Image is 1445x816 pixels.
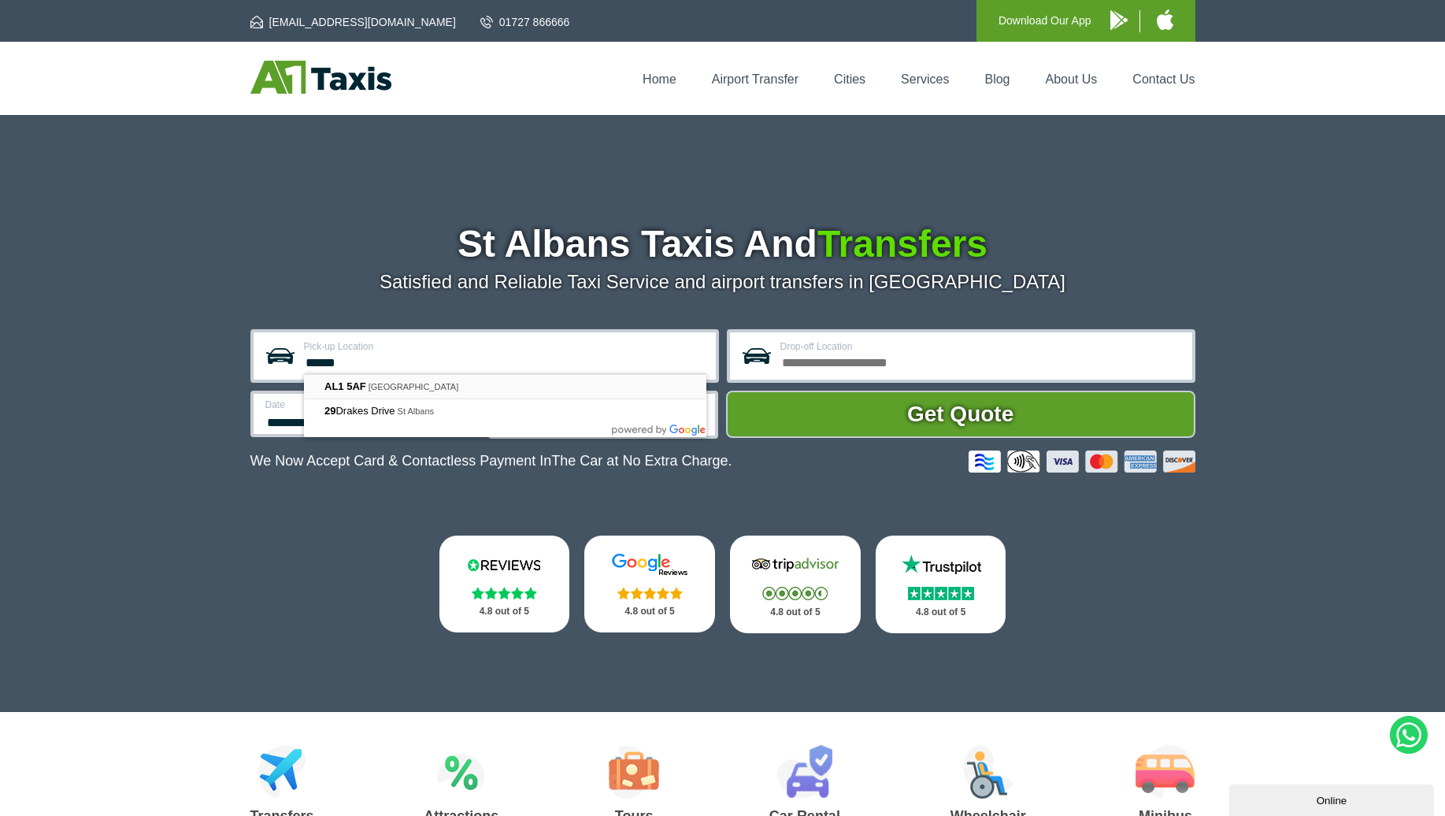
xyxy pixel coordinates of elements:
img: Google [602,553,697,577]
img: Trustpilot [894,553,988,577]
span: [GEOGRAPHIC_DATA] [369,382,459,391]
label: Date [265,400,468,410]
label: Pick-up Location [304,342,706,351]
a: 01727 866666 [480,14,570,30]
img: Reviews.io [457,553,551,577]
span: Transfers [817,223,987,265]
img: Stars [908,587,974,600]
a: About Us [1046,72,1098,86]
button: Get Quote [726,391,1195,438]
iframe: chat widget [1229,781,1437,816]
label: Drop-off Location [780,342,1183,351]
a: Tripadvisor Stars 4.8 out of 5 [730,536,861,633]
p: We Now Accept Card & Contactless Payment In [250,453,732,469]
img: Stars [617,587,683,599]
img: Wheelchair [963,745,1013,799]
p: 4.8 out of 5 [602,602,698,621]
img: Tripadvisor [748,553,843,577]
span: 29 [324,405,335,417]
span: St Albans [398,406,434,416]
p: 4.8 out of 5 [457,602,553,621]
img: Credit And Debit Cards [969,451,1195,473]
p: Download Our App [999,11,1091,31]
img: Minibus [1136,745,1195,799]
span: The Car at No Extra Charge. [551,453,732,469]
h1: St Albans Taxis And [250,225,1195,263]
img: A1 Taxis iPhone App [1157,9,1173,30]
a: Cities [834,72,865,86]
img: Stars [762,587,828,600]
img: A1 Taxis St Albans LTD [250,61,391,94]
img: Attractions [437,745,485,799]
img: Airport Transfers [258,745,306,799]
p: Satisfied and Reliable Taxi Service and airport transfers in [GEOGRAPHIC_DATA] [250,271,1195,293]
a: Reviews.io Stars 4.8 out of 5 [439,536,570,632]
img: Car Rental [776,745,832,799]
span: Drakes Drive [324,405,398,417]
img: A1 Taxis Android App [1110,10,1128,30]
span: AL1 5AF [324,380,366,392]
a: Services [901,72,949,86]
a: Airport Transfer [712,72,798,86]
p: 4.8 out of 5 [747,603,843,622]
img: Tours [609,745,659,799]
a: Blog [984,72,1010,86]
p: 4.8 out of 5 [893,603,989,622]
a: Trustpilot Stars 4.8 out of 5 [876,536,1006,633]
a: Google Stars 4.8 out of 5 [584,536,715,632]
img: Stars [472,587,537,599]
a: Home [643,72,676,86]
a: Contact Us [1132,72,1195,86]
a: [EMAIL_ADDRESS][DOMAIN_NAME] [250,14,456,30]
